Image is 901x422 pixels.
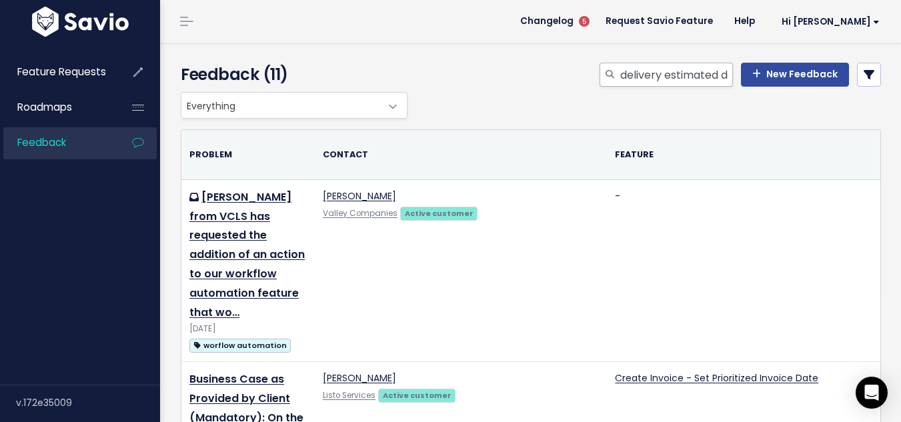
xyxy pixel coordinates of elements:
[615,371,818,385] a: Create Invoice - Set Prioritized Invoice Date
[520,17,574,26] span: Changelog
[378,388,456,401] a: Active customer
[315,130,607,179] th: Contact
[323,371,396,385] a: [PERSON_NAME]
[323,208,397,219] a: Valley Companies
[29,7,132,37] img: logo-white.9d6f32f41409.svg
[181,92,407,119] span: Everything
[181,130,315,179] th: Problem
[400,206,478,219] a: Active customer
[17,135,66,149] span: Feedback
[17,65,106,79] span: Feature Requests
[16,385,160,420] div: v.172e35009
[3,57,111,87] a: Feature Requests
[323,390,375,401] a: Listo Services
[189,339,291,353] span: worflow automation
[405,208,474,219] strong: Active customer
[383,390,452,401] strong: Active customer
[724,11,766,31] a: Help
[619,63,733,87] input: Search feedback...
[741,63,849,87] a: New Feedback
[17,100,72,114] span: Roadmaps
[3,92,111,123] a: Roadmaps
[189,189,305,320] a: [PERSON_NAME] from VCLS has requested the addition of an action to our workflow automation featur...
[579,16,590,27] span: 5
[3,127,111,158] a: Feedback
[181,93,380,118] span: Everything
[189,337,291,353] a: worflow automation
[595,11,724,31] a: Request Savio Feature
[323,189,396,203] a: [PERSON_NAME]
[782,17,880,27] span: Hi [PERSON_NAME]
[181,63,401,87] h4: Feedback (11)
[189,322,307,336] div: [DATE]
[856,377,888,409] div: Open Intercom Messenger
[766,11,890,32] a: Hi [PERSON_NAME]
